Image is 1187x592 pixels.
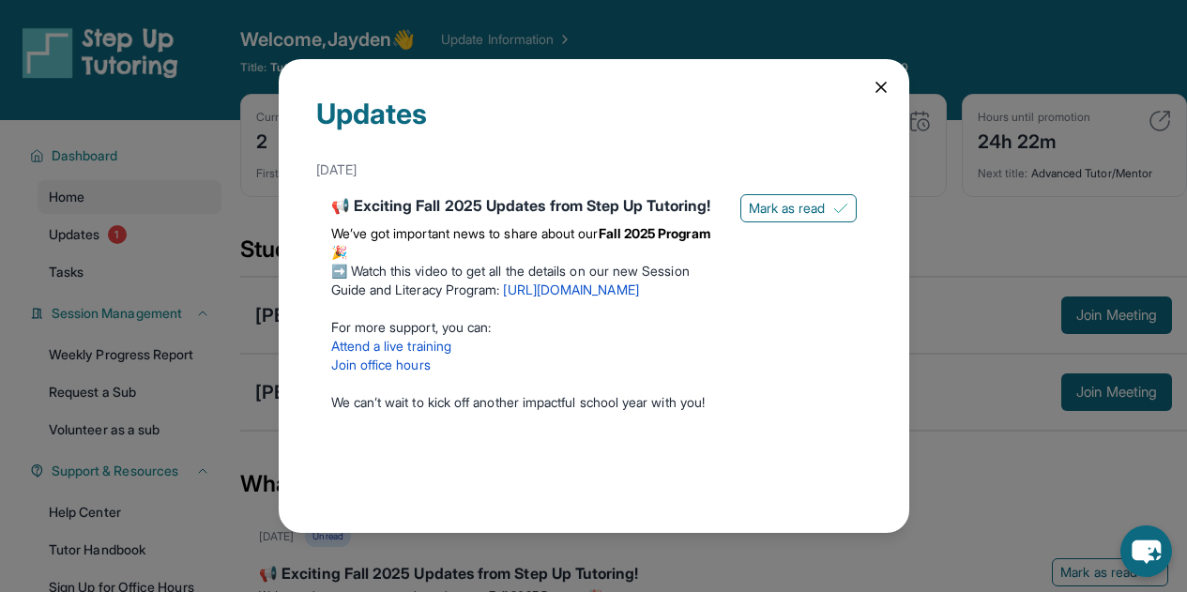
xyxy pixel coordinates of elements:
[331,338,452,354] a: Attend a live training
[331,393,725,412] p: We can’t wait to kick off another impactful school year with you!
[331,357,431,372] a: Join office hours
[331,225,599,241] span: We’ve got important news to share about our
[833,201,848,216] img: Mark as read
[316,153,872,187] div: [DATE]
[1120,525,1172,577] button: chat-button
[599,225,710,241] strong: Fall 2025 Program
[331,319,492,335] span: For more support, you can:
[740,194,857,222] button: Mark as read
[503,281,638,297] a: [URL][DOMAIN_NAME]
[316,97,872,153] div: Updates
[331,194,725,217] div: 📢 Exciting Fall 2025 Updates from Step Up Tutoring!
[331,262,725,299] p: ➡️ Watch this video to get all the details on our new Session Guide and Literacy Program:
[749,199,826,218] span: Mark as read
[331,244,347,260] span: 🎉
